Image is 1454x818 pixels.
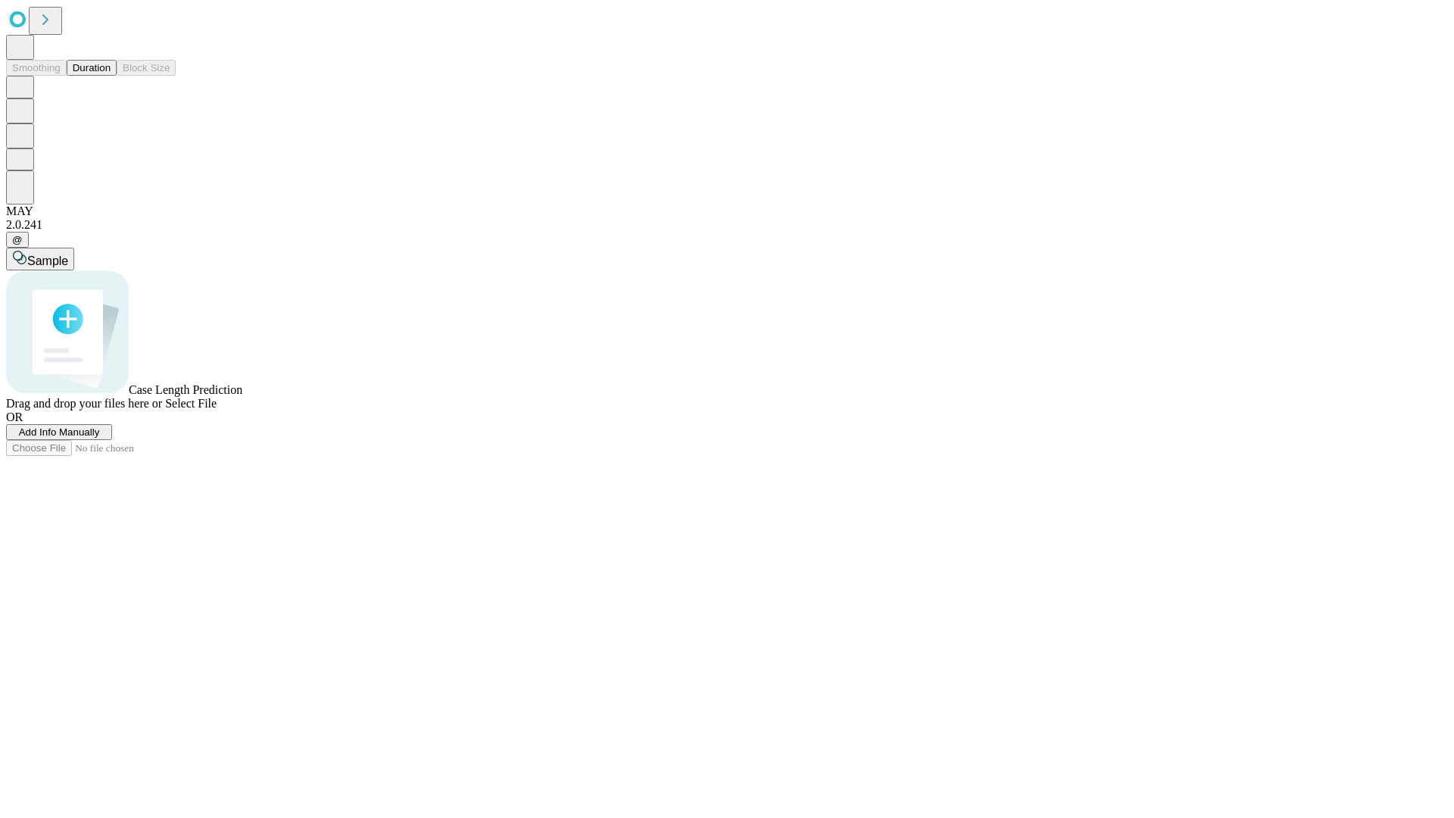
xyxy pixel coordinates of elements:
[67,60,117,76] button: Duration
[6,204,1448,218] div: MAY
[165,397,217,410] span: Select File
[6,60,67,76] button: Smoothing
[6,424,112,440] button: Add Info Manually
[27,254,68,267] span: Sample
[12,234,23,245] span: @
[6,411,23,423] span: OR
[6,218,1448,232] div: 2.0.241
[19,426,100,438] span: Add Info Manually
[6,248,74,270] button: Sample
[129,383,242,396] span: Case Length Prediction
[6,232,29,248] button: @
[117,60,176,76] button: Block Size
[6,397,162,410] span: Drag and drop your files here or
